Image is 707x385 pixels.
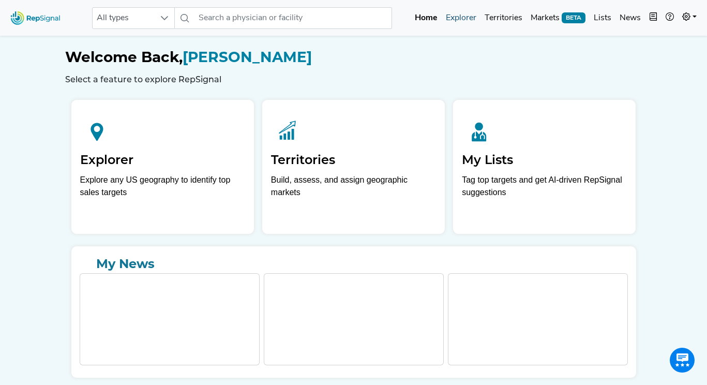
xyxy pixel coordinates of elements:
[480,8,527,28] a: Territories
[80,153,245,168] h2: Explorer
[453,100,636,234] a: My ListsTag top targets and get AI-driven RepSignal suggestions
[590,8,615,28] a: Lists
[562,12,585,23] span: BETA
[71,100,254,234] a: ExplorerExplore any US geography to identify top sales targets
[271,153,436,168] h2: Territories
[645,8,661,28] button: Intel Book
[462,153,627,168] h2: My Lists
[462,174,627,204] p: Tag top targets and get AI-driven RepSignal suggestions
[411,8,442,28] a: Home
[194,7,392,29] input: Search a physician or facility
[93,8,155,28] span: All types
[80,255,628,273] a: My News
[65,75,642,84] h6: Select a feature to explore RepSignal
[65,48,183,66] span: Welcome Back,
[615,8,645,28] a: News
[65,49,642,66] h1: [PERSON_NAME]
[262,100,445,234] a: TerritoriesBuild, assess, and assign geographic markets
[80,174,245,199] div: Explore any US geography to identify top sales targets
[527,8,590,28] a: MarketsBETA
[442,8,480,28] a: Explorer
[271,174,436,204] p: Build, assess, and assign geographic markets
